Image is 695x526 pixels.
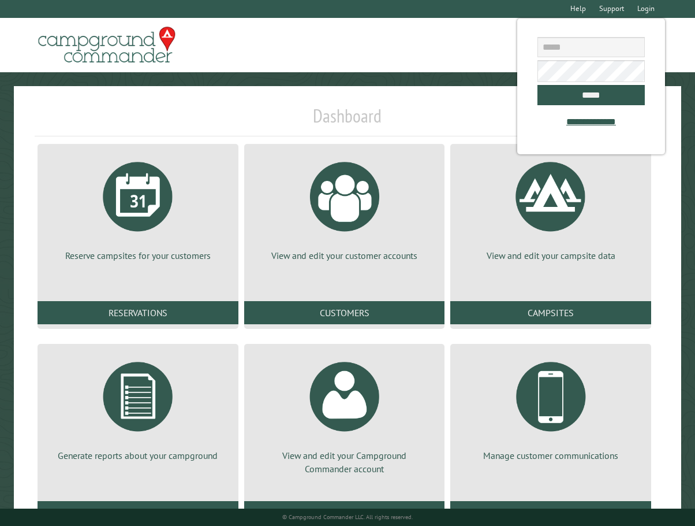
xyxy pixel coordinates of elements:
[450,501,651,524] a: Communications
[258,153,431,262] a: View and edit your customer accounts
[464,153,637,262] a: View and edit your campsite data
[244,301,445,324] a: Customers
[35,23,179,68] img: Campground Commander
[450,301,651,324] a: Campsites
[51,449,225,462] p: Generate reports about your campground
[258,249,431,262] p: View and edit your customer accounts
[38,301,238,324] a: Reservations
[258,449,431,475] p: View and edit your Campground Commander account
[51,249,225,262] p: Reserve campsites for your customers
[464,353,637,462] a: Manage customer communications
[51,353,225,462] a: Generate reports about your campground
[244,501,445,524] a: Account
[51,153,225,262] a: Reserve campsites for your customers
[282,513,413,521] small: © Campground Commander LLC. All rights reserved.
[258,353,431,475] a: View and edit your Campground Commander account
[38,501,238,524] a: Reports
[35,105,660,136] h1: Dashboard
[464,449,637,462] p: Manage customer communications
[464,249,637,262] p: View and edit your campsite data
